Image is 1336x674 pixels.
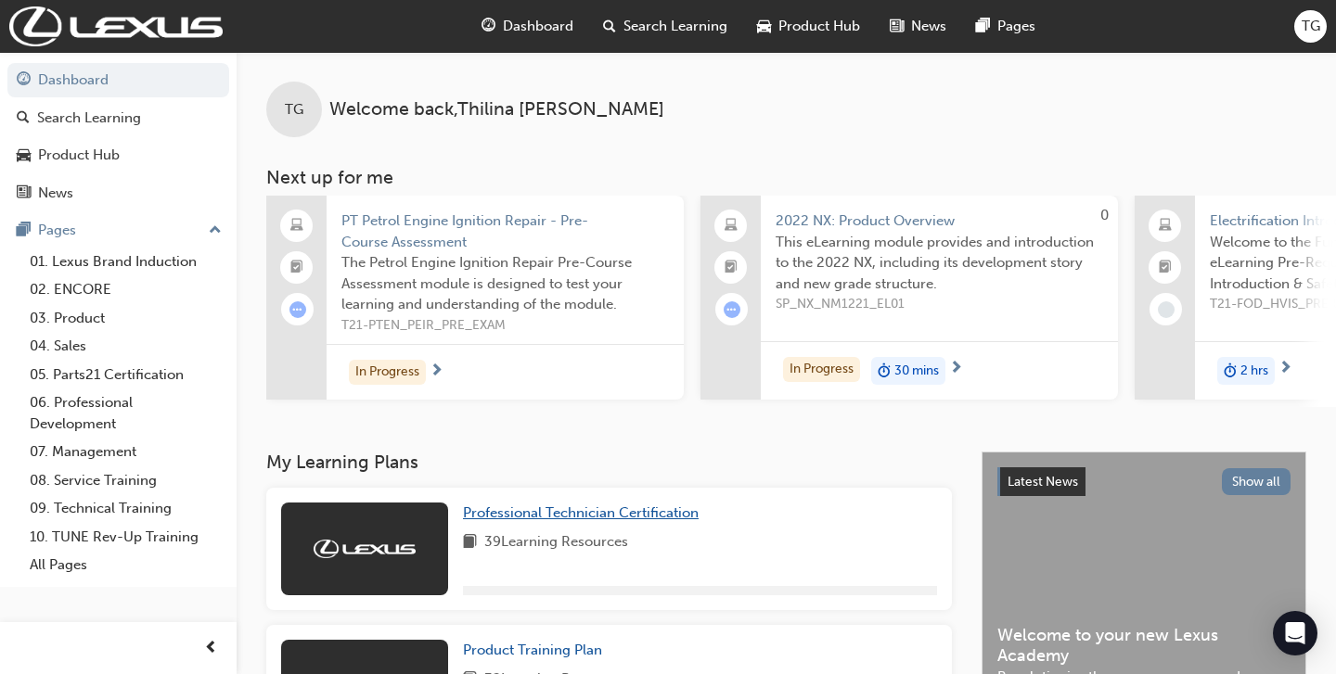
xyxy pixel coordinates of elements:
[997,625,1291,667] span: Welcome to your new Lexus Academy
[911,16,946,37] span: News
[1224,359,1237,383] span: duration-icon
[22,388,229,438] a: 06. Professional Development
[22,248,229,276] a: 01. Lexus Brand Induction
[7,213,229,248] button: Pages
[237,167,1336,188] h3: Next up for me
[22,438,229,466] a: 07. Management
[482,15,495,38] span: guage-icon
[22,523,229,552] a: 10. TUNE Rev-Up Training
[463,642,602,658] span: Product Training Plan
[1158,301,1175,318] span: learningRecordVerb_NONE-icon
[623,16,727,37] span: Search Learning
[38,183,73,204] div: News
[742,7,875,45] a: car-iconProduct Hub
[467,7,588,45] a: guage-iconDashboard
[725,256,738,280] span: booktick-icon
[1222,468,1291,495] button: Show all
[484,531,628,554] span: 39 Learning Resources
[976,15,990,38] span: pages-icon
[266,196,684,400] a: PT Petrol Engine Ignition Repair - Pre-Course AssessmentThe Petrol Engine Ignition Repair Pre-Cou...
[17,223,31,239] span: pages-icon
[463,504,699,521] span: Professional Technician Certification
[776,232,1103,295] span: This eLearning module provides and introduction to the 2022 NX, including its development story a...
[289,301,306,318] span: learningRecordVerb_ATTEMPT-icon
[1159,214,1172,238] span: laptop-icon
[38,145,120,166] div: Product Hub
[875,7,961,45] a: news-iconNews
[588,7,742,45] a: search-iconSearch Learning
[22,466,229,495] a: 08. Service Training
[9,6,223,46] img: Trak
[997,467,1291,497] a: Latest NewsShow all
[329,99,664,121] span: Welcome back , Thilina [PERSON_NAME]
[463,531,477,554] span: book-icon
[1240,361,1268,382] span: 2 hrs
[17,147,31,164] span: car-icon
[700,196,1118,400] a: 02022 NX: Product OverviewThis eLearning module provides and introduction to the 2022 NX, includi...
[778,16,860,37] span: Product Hub
[430,363,443,380] span: next-icon
[1302,16,1320,37] span: TG
[463,640,610,661] a: Product Training Plan
[22,361,229,389] a: 05. Parts21 Certification
[7,59,229,213] button: DashboardSearch LearningProduct HubNews
[7,138,229,172] a: Product Hub
[204,637,218,660] span: prev-icon
[341,210,669,252] span: PT Petrol Engine Ignition Repair - Pre-Course Assessment
[776,294,1103,315] span: SP_NX_NM1221_EL01
[209,219,222,243] span: up-icon
[894,361,939,382] span: 30 mins
[7,63,229,97] a: Dashboard
[1008,474,1078,490] span: Latest News
[1294,10,1327,43] button: TG
[1273,611,1317,655] div: Open Intercom Messenger
[949,361,963,377] span: next-icon
[878,359,891,383] span: duration-icon
[503,16,573,37] span: Dashboard
[37,108,141,129] div: Search Learning
[603,15,616,38] span: search-icon
[22,304,229,333] a: 03. Product
[7,101,229,135] a: Search Learning
[17,72,31,89] span: guage-icon
[1100,207,1109,223] span: 0
[22,494,229,523] a: 09. Technical Training
[1278,361,1292,377] span: next-icon
[890,15,904,38] span: news-icon
[38,220,76,241] div: Pages
[725,214,738,238] span: laptop-icon
[17,185,31,202] span: news-icon
[22,551,229,579] a: All Pages
[7,176,229,210] a: News
[290,214,303,238] span: laptop-icon
[961,7,1050,45] a: pages-iconPages
[314,540,416,558] img: Trak
[341,252,669,315] span: The Petrol Engine Ignition Repair Pre-Course Assessment module is designed to test your learning ...
[22,275,229,304] a: 02. ENCORE
[757,15,771,38] span: car-icon
[17,110,30,127] span: search-icon
[285,99,303,121] span: TG
[290,256,303,280] span: booktick-icon
[463,502,706,524] a: Professional Technician Certification
[22,332,229,361] a: 04. Sales
[783,357,860,382] div: In Progress
[266,451,952,473] h3: My Learning Plans
[776,210,1103,232] span: 2022 NX: Product Overview
[1159,256,1172,280] span: booktick-icon
[997,16,1035,37] span: Pages
[341,315,669,337] span: T21-PTEN_PEIR_PRE_EXAM
[724,301,740,318] span: learningRecordVerb_ATTEMPT-icon
[349,360,426,385] div: In Progress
